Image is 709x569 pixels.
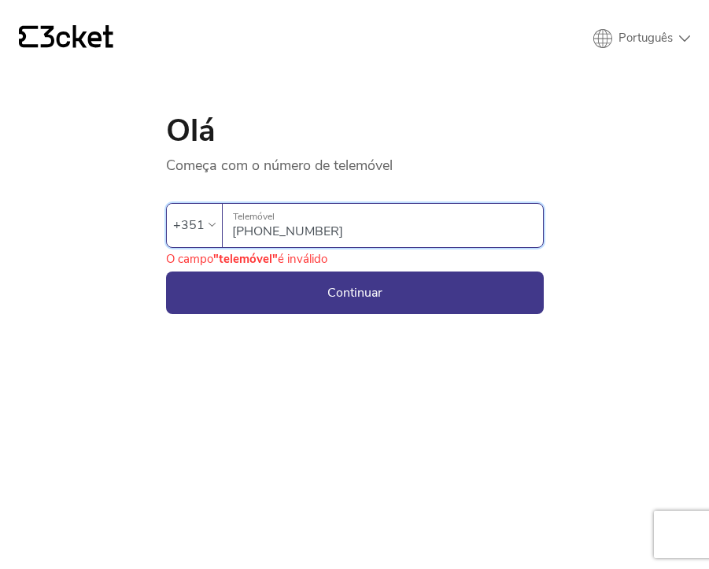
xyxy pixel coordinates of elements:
div: +351 [173,213,205,237]
b: "telemóvel" [213,251,278,267]
button: Continuar [166,272,544,314]
input: Telemóvel [232,204,543,247]
g: {' '} [19,26,38,48]
div: O campo é inválido [166,251,327,267]
p: Começa com o número de telemóvel [166,146,544,175]
a: {' '} [19,25,113,52]
h1: Olá [166,115,544,146]
label: Telemóvel [223,204,543,230]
